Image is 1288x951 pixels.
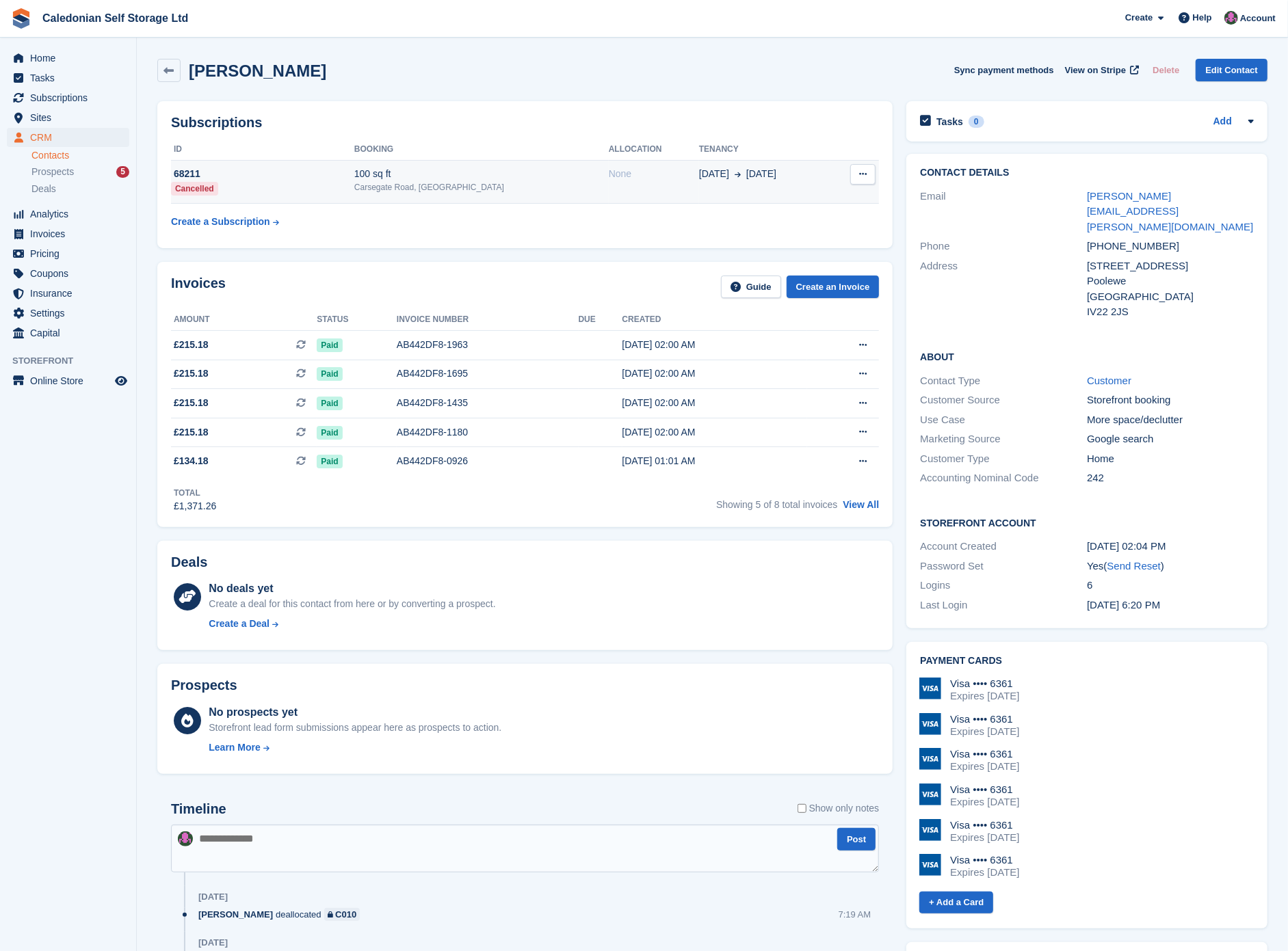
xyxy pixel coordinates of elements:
a: Add [1213,114,1232,130]
a: Deals [31,182,129,196]
span: £215.18 [174,425,209,440]
a: View All [843,499,879,510]
div: Expires [DATE] [950,690,1019,702]
span: Help [1193,11,1212,25]
a: Customer [1087,375,1131,386]
div: Visa •••• 6361 [950,748,1019,760]
span: Pricing [30,244,112,263]
div: £1,371.26 [174,499,216,513]
span: Settings [30,304,112,323]
div: Contact Type [920,373,1087,389]
a: menu [7,264,129,283]
h2: Contact Details [920,168,1254,178]
div: AB442DF8-1695 [397,366,579,381]
div: Logins [920,578,1087,593]
div: [DATE] 02:00 AM [622,338,807,352]
span: Deals [31,183,56,196]
div: [PHONE_NUMBER] [1087,239,1254,254]
span: Paid [317,397,342,410]
div: Visa •••• 6361 [950,819,1019,831]
a: Prospects 5 [31,165,129,179]
h2: Subscriptions [171,115,879,131]
a: menu [7,108,129,127]
div: 68211 [171,167,354,181]
a: Create an Invoice [787,276,880,298]
label: Show only notes [798,801,880,816]
div: [GEOGRAPHIC_DATA] [1087,289,1254,305]
a: menu [7,371,129,390]
div: Google search [1087,431,1254,447]
div: 242 [1087,470,1254,486]
div: Yes [1087,559,1254,574]
div: [DATE] [198,892,228,902]
div: Storefront booking [1087,392,1254,408]
div: 6 [1087,578,1254,593]
span: View on Stripe [1065,64,1126,77]
div: AB442DF8-1180 [397,425,579,440]
a: menu [7,204,129,224]
div: Accounting Nominal Code [920,470,1087,486]
span: Tasks [30,68,112,88]
h2: [PERSON_NAME] [189,62,326,80]
a: Learn More [209,740,501,755]
div: IV22 2JS [1087,304,1254,320]
div: Account Created [920,539,1087,554]
a: menu [7,244,129,263]
div: Address [920,258,1087,320]
a: menu [7,128,129,147]
span: Capital [30,323,112,343]
span: Paid [317,426,342,440]
div: No deals yet [209,580,495,597]
div: Cancelled [171,182,218,196]
th: Allocation [609,139,699,161]
div: AB442DF8-1963 [397,338,579,352]
a: Preview store [113,373,129,389]
div: [DATE] 02:00 AM [622,396,807,410]
img: Visa Logo [919,678,941,699]
div: Create a Subscription [171,215,270,229]
span: Invoices [30,224,112,243]
th: ID [171,139,354,161]
a: menu [7,284,129,303]
input: Show only notes [798,801,806,816]
div: Total [174,487,216,499]
div: None [609,167,699,181]
a: Contacts [31,149,129,162]
img: stora-icon-8386f47178a22dfd0bd8f6a31ec36ba5ce8667c1dd55bd0f319d3a0aa187defe.svg [11,8,31,29]
img: Lois Holling [1224,11,1238,25]
span: Paid [317,338,342,352]
div: Password Set [920,559,1087,574]
span: Sites [30,108,112,127]
div: Learn More [209,740,260,755]
span: Insurance [30,284,112,303]
h2: Storefront Account [920,515,1254,529]
button: Post [837,828,876,850]
span: ( ) [1104,560,1164,572]
span: Online Store [30,371,112,390]
div: Expires [DATE] [950,760,1019,773]
span: £215.18 [174,338,209,352]
div: Create a deal for this contact from here or by converting a prospect. [209,597,495,611]
div: [STREET_ADDRESS] [1087,258,1254,274]
span: Analytics [30,204,112,224]
img: Visa Logo [919,783,941,805]
h2: Deals [171,554,207,570]
span: Home [30,49,112,68]
span: Subscriptions [30,88,112,107]
span: Paid [317,455,342,468]
h2: About [920,349,1254,363]
a: menu [7,88,129,107]
span: Paid [317,367,342,381]
div: Carsegate Road, [GEOGRAPHIC_DATA] [354,181,609,193]
th: Booking [354,139,609,161]
div: Storefront lead form submissions appear here as prospects to action. [209,721,501,735]
th: Amount [171,309,317,331]
div: More space/declutter [1087,412,1254,428]
span: Showing 5 of 8 total invoices [716,499,837,510]
img: Lois Holling [178,831,193,846]
img: Visa Logo [919,713,941,735]
span: £215.18 [174,396,209,410]
div: Marketing Source [920,431,1087,447]
img: Visa Logo [919,854,941,876]
div: Visa •••• 6361 [950,713,1019,725]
